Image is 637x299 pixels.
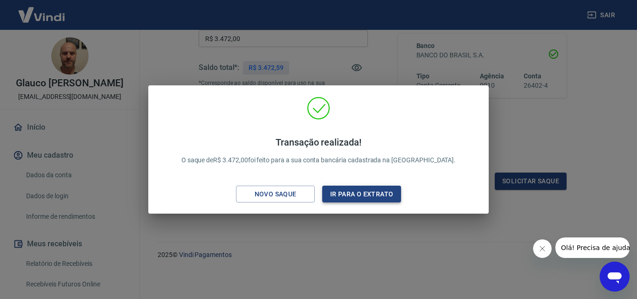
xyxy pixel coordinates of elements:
[236,186,315,203] button: Novo saque
[533,239,552,258] iframe: Fechar mensagem
[181,137,456,165] p: O saque de R$ 3.472,00 foi feito para a sua conta bancária cadastrada na [GEOGRAPHIC_DATA].
[555,237,630,258] iframe: Mensagem da empresa
[181,137,456,148] h4: Transação realizada!
[600,262,630,292] iframe: Botão para abrir a janela de mensagens
[322,186,401,203] button: Ir para o extrato
[6,7,78,14] span: Olá! Precisa de ajuda?
[243,188,308,200] div: Novo saque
